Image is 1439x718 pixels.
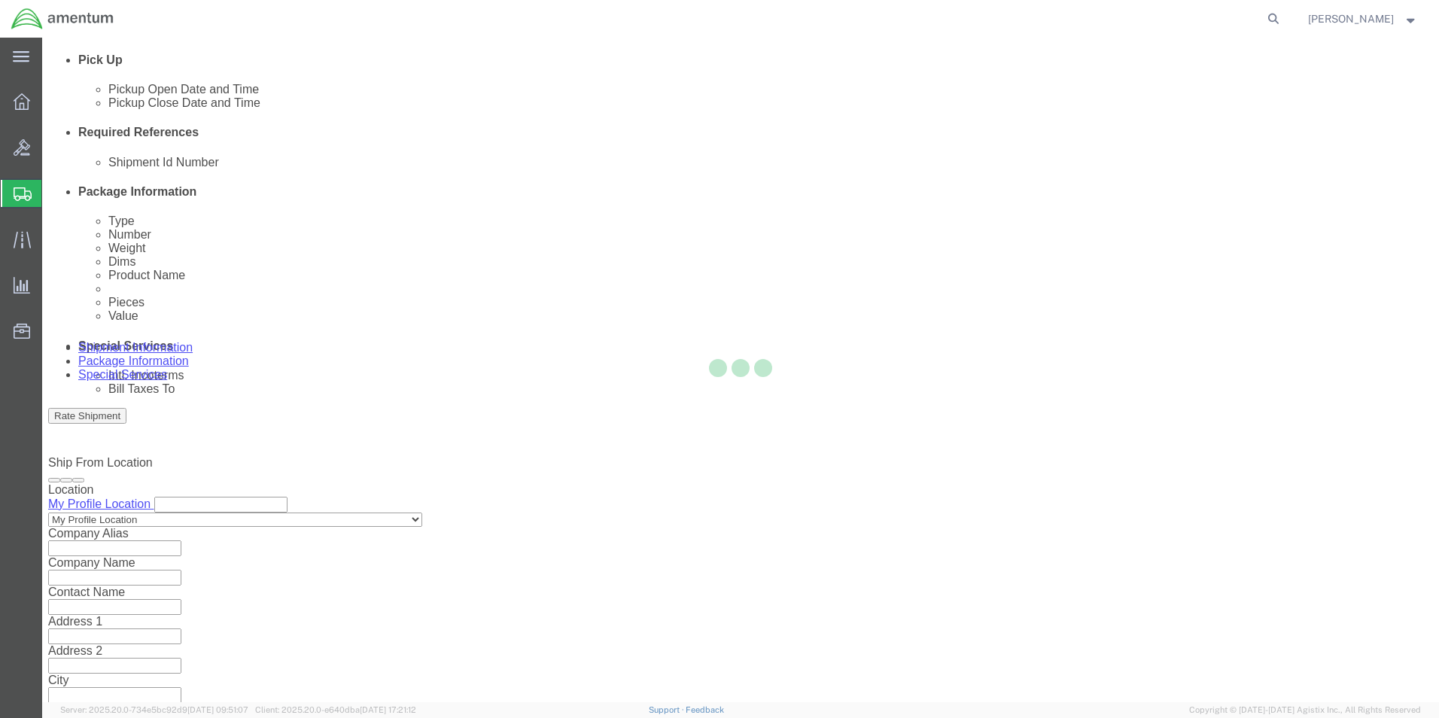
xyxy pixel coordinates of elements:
span: Client: 2025.20.0-e640dba [255,705,416,714]
span: Copyright © [DATE]-[DATE] Agistix Inc., All Rights Reserved [1189,704,1421,716]
a: Support [649,705,686,714]
span: Valentin Ortega [1308,11,1394,27]
button: [PERSON_NAME] [1307,10,1419,28]
span: [DATE] 09:51:07 [187,705,248,714]
a: Feedback [686,705,724,714]
span: [DATE] 17:21:12 [360,705,416,714]
span: Server: 2025.20.0-734e5bc92d9 [60,705,248,714]
img: logo [11,8,114,30]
